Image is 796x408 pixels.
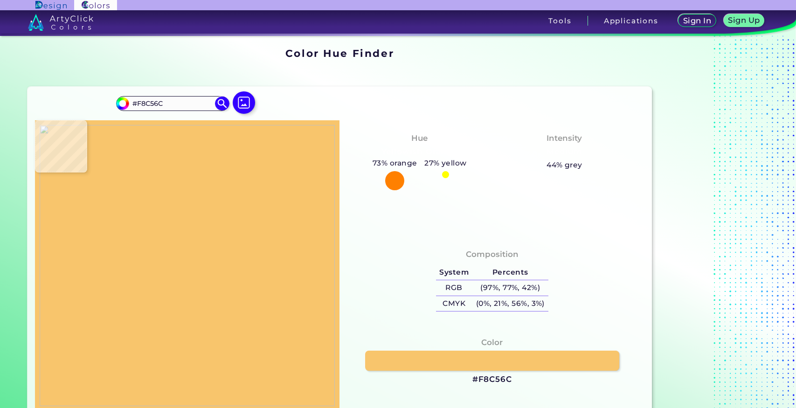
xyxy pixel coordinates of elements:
h5: 73% orange [369,157,421,169]
h5: (0%, 21%, 56%, 3%) [472,296,548,311]
h5: Sign In [684,17,710,24]
h5: System [436,264,472,280]
h5: 44% grey [547,159,582,171]
h5: 27% yellow [421,157,470,169]
a: Sign In [680,15,714,27]
h3: Yellowish Orange [377,146,462,158]
img: ArtyClick Design logo [35,1,67,10]
h3: Tools [548,17,571,24]
h5: (97%, 77%, 42%) [472,280,548,296]
a: Sign Up [726,15,762,27]
input: type color.. [129,97,216,110]
img: icon search [215,97,229,111]
h4: Intensity [547,131,582,145]
img: logo_artyclick_colors_white.svg [28,14,94,31]
img: e3d34fc5-52b7-4b2a-9fda-30f8beb25d29 [40,125,335,406]
h1: Color Hue Finder [285,46,394,60]
img: icon picture [233,91,255,114]
h3: #F8C56C [472,374,512,385]
h5: CMYK [436,296,472,311]
h5: Sign Up [730,17,759,24]
h4: Hue [411,131,428,145]
h4: Composition [466,248,519,261]
h5: Percents [472,264,548,280]
h4: Color [481,336,503,349]
h3: Medium [543,146,587,158]
h3: Applications [604,17,658,24]
h5: RGB [436,280,472,296]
